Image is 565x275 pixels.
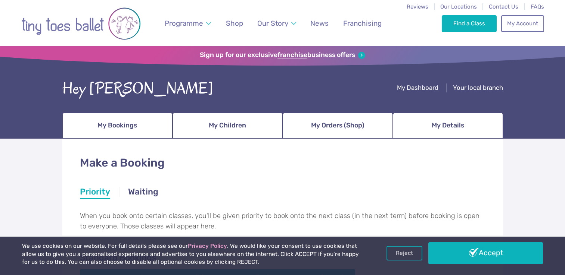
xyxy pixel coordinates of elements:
[307,15,332,32] a: News
[489,3,518,10] a: Contact Us
[453,84,503,91] span: Your local branch
[387,246,422,260] a: Reject
[428,242,543,264] a: Accept
[254,15,299,32] a: Our Story
[128,186,158,199] a: Waiting
[501,15,544,32] a: My Account
[442,15,497,32] a: Find a Class
[432,119,464,132] span: My Details
[188,243,227,249] a: Privacy Policy
[209,119,246,132] span: My Children
[283,113,393,139] a: My Orders (Shop)
[257,19,288,28] span: Our Story
[173,113,283,139] a: My Children
[339,15,385,32] a: Franchising
[22,242,360,266] p: We use cookies on our website. For full details please see our . We would like your consent to us...
[453,84,503,93] a: Your local branch
[80,155,485,171] h1: Make a Booking
[440,3,477,10] a: Our Locations
[97,119,137,132] span: My Bookings
[80,211,485,231] p: When you book onto certain classes, you'll be given priority to book onto the next class (in the ...
[393,113,503,139] a: My Details
[165,19,203,28] span: Programme
[343,19,382,28] span: Franchising
[407,3,428,10] a: Reviews
[310,19,329,28] span: News
[311,119,364,132] span: My Orders (Shop)
[397,84,438,93] a: My Dashboard
[62,113,173,139] a: My Bookings
[531,3,544,10] a: FAQs
[277,51,307,59] strong: franchise
[397,84,438,91] span: My Dashboard
[200,51,365,59] a: Sign up for our exclusivefranchisebusiness offers
[21,5,141,42] img: tiny toes ballet
[161,15,214,32] a: Programme
[222,15,246,32] a: Shop
[62,77,214,100] div: Hey [PERSON_NAME]
[226,19,243,28] span: Shop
